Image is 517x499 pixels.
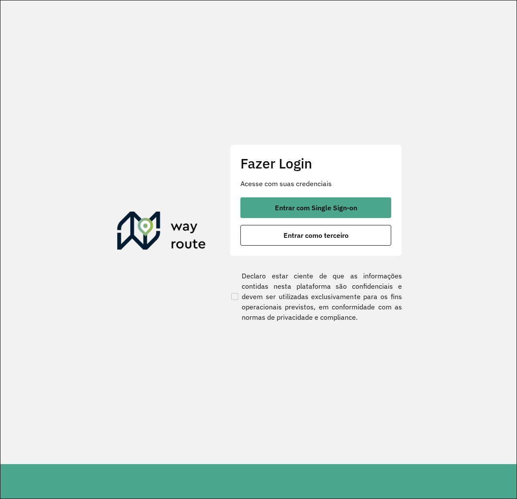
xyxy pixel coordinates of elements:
[275,204,357,211] span: Entrar com Single Sign-on
[240,178,391,189] p: Acesse com suas credenciais
[283,232,349,239] span: Entrar como terceiro
[117,212,206,253] img: Roteirizador AmbevTech
[240,155,391,172] h2: Fazer Login
[240,197,391,218] button: button
[240,225,391,246] button: button
[230,271,402,322] label: Declaro estar ciente de que as informações contidas nesta plataforma são confidenciais e devem se...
